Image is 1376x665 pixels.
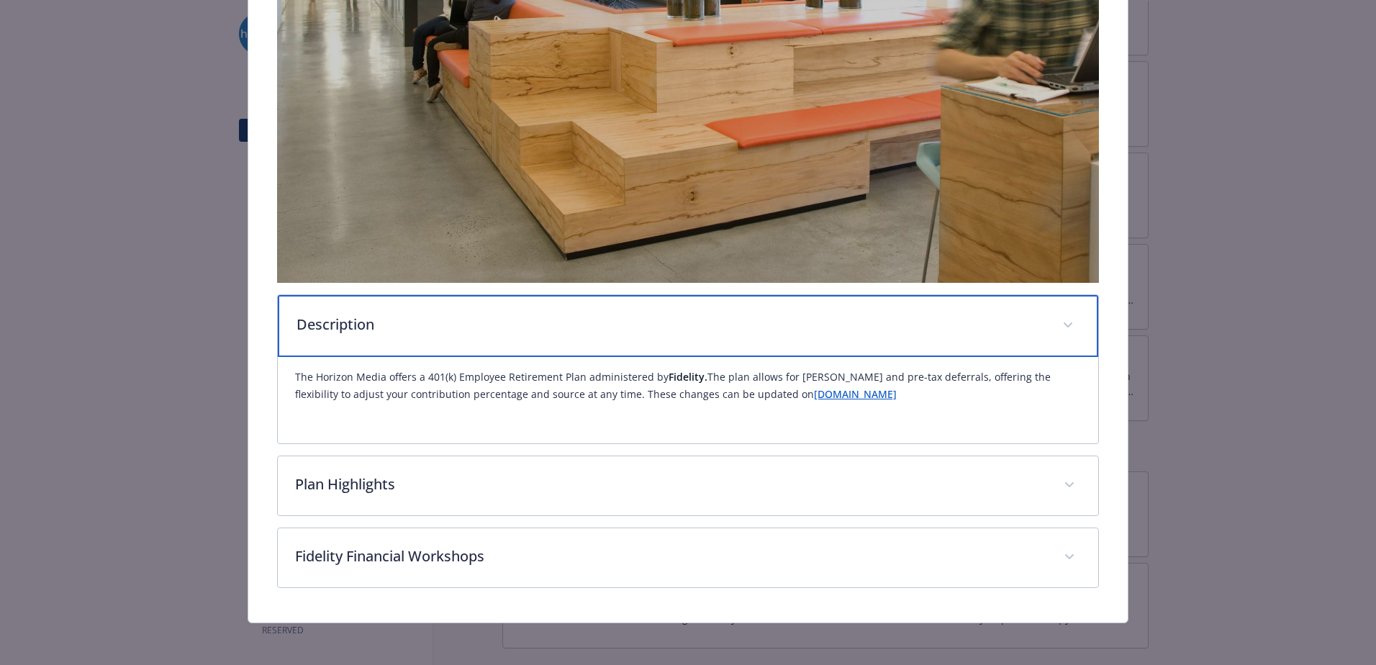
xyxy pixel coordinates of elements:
[278,528,1098,587] div: Fidelity Financial Workshops
[295,546,1046,567] p: Fidelity Financial Workshops
[295,474,1046,495] p: Plan Highlights
[278,295,1098,357] div: Description
[295,368,1081,403] p: The Horizon Media offers a 401(k) Employee Retirement Plan administered by The plan allows for [P...
[814,387,897,401] a: [DOMAIN_NAME]
[278,357,1098,443] div: Description
[669,370,707,384] strong: Fidelity.
[278,456,1098,515] div: Plan Highlights
[297,314,1045,335] p: Description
